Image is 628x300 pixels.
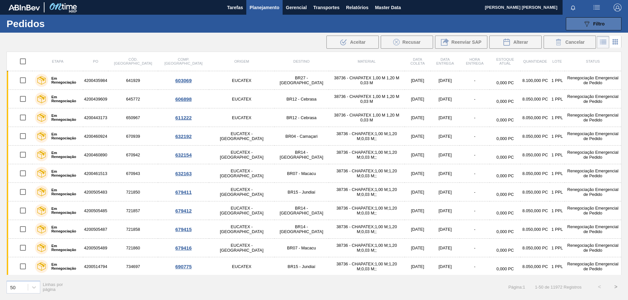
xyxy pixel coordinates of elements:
[520,146,549,164] td: 8.050,000 PC
[451,39,481,45] span: Reenviar SAP
[550,220,565,239] td: 1 PPL
[159,189,208,195] div: 679411
[460,90,490,108] td: -
[410,57,425,65] span: Data coleta
[430,127,460,146] td: [DATE]
[159,245,208,251] div: 679416
[430,164,460,183] td: [DATE]
[497,229,514,234] span: 0,000 PC
[83,127,108,146] td: 4200460924
[566,17,621,30] button: Filtro
[460,220,490,239] td: -
[535,285,582,290] span: 1 - 50 de 11972 Registros
[48,114,80,121] label: Em Renegociação
[108,164,158,183] td: 670943
[520,239,549,257] td: 8.050,000 PC
[159,264,208,269] div: 690775
[329,90,405,108] td: 38736 - CHAPATEX 1,00 M 1,20 M 0,03 M
[586,59,600,63] span: Status
[430,201,460,220] td: [DATE]
[497,118,514,122] span: 0,000 PC
[381,36,433,49] div: Recusar
[597,36,609,48] div: Visão em Lista
[405,108,430,127] td: [DATE]
[48,225,80,233] label: Em Renegociação
[489,36,542,49] button: Alterar
[497,192,514,197] span: 0,000 PC
[523,59,547,63] span: Quantidade
[497,173,514,178] span: 0,000 PC
[520,220,549,239] td: 8.050,000 PC
[430,239,460,257] td: [DATE]
[430,146,460,164] td: [DATE]
[9,5,40,10] img: TNhmsLtSVTkK8tSr43FrP2fwEKptu5GPRR3wAAAABJRU5ErkJggg==
[563,3,584,12] button: Notificações
[550,71,565,90] td: 1 PPL
[159,96,208,102] div: 606898
[565,220,621,239] td: Renegociação Emergencial de Pedido
[565,127,621,146] td: Renegociação Emergencial de Pedido
[274,108,329,127] td: BR12 - Cebrasa
[83,201,108,220] td: 4200505485
[286,4,307,11] span: Gerencial
[274,127,329,146] td: BR04 - Camaçari
[108,108,158,127] td: 650967
[430,257,460,276] td: [DATE]
[591,279,608,295] button: <
[593,4,601,11] img: userActions
[108,127,158,146] td: 670939
[7,146,621,164] a: Em Renegociação4200460890670942EUCATEX - [GEOGRAPHIC_DATA]BR14 - [GEOGRAPHIC_DATA]38736 - CHAPATE...
[329,201,405,220] td: 38736 - CHAPATEX;1,00 M;1,20 M;0,03 M;;
[48,169,80,177] label: Em Renegociação
[293,59,310,63] span: Destino
[430,220,460,239] td: [DATE]
[234,59,249,63] span: Origem
[159,171,208,176] div: 632163
[209,127,274,146] td: EUCATEX - [GEOGRAPHIC_DATA]
[159,152,208,158] div: 632154
[274,71,329,90] td: BR27 - [GEOGRAPHIC_DATA]
[7,20,104,27] h1: Pedidos
[108,239,158,257] td: 721860
[520,183,549,201] td: 8.050,000 PC
[544,36,596,49] div: Cancelar Pedidos em Massa
[460,164,490,183] td: -
[83,71,108,90] td: 4200435984
[83,183,108,201] td: 4200505483
[159,78,208,83] div: 603069
[436,57,454,65] span: Data Entrega
[329,183,405,201] td: 38736 - CHAPATEX;1,00 M;1,20 M;0,03 M;;
[489,36,542,49] div: Alterar Pedido
[520,108,549,127] td: 8.050,000 PC
[108,90,158,108] td: 645772
[274,220,329,239] td: BR14 - [GEOGRAPHIC_DATA]
[7,164,621,183] a: Em Renegociação4200461513670943EUCATEX - [GEOGRAPHIC_DATA]BR07 - Macacu38736 - CHAPATEX;1,00 M;1,...
[435,36,487,49] div: Reenviar SAP
[565,71,621,90] td: Renegociação Emergencial de Pedido
[83,108,108,127] td: 4200443173
[209,220,274,239] td: EUCATEX - [GEOGRAPHIC_DATA]
[7,239,621,257] a: Em Renegociação4200505489721860EUCATEX - [GEOGRAPHIC_DATA]BR07 - Macacu38736 - CHAPATEX;1,00 M;1,...
[358,59,375,63] span: Material
[608,279,624,295] button: >
[108,220,158,239] td: 721858
[405,201,430,220] td: [DATE]
[405,146,430,164] td: [DATE]
[497,266,514,271] span: 0,000 PC
[552,59,562,63] span: Lote
[520,257,549,276] td: 8.050,000 PC
[565,90,621,108] td: Renegociação Emergencial de Pedido
[108,201,158,220] td: 721857
[405,127,430,146] td: [DATE]
[405,90,430,108] td: [DATE]
[565,257,621,276] td: Renegociação Emergencial de Pedido
[329,108,405,127] td: 38736 - CHAPATEX 1,00 M 1,20 M 0,03 M
[402,39,420,45] span: Recusar
[430,90,460,108] td: [DATE]
[329,220,405,239] td: 38736 - CHAPATEX;1,00 M;1,20 M;0,03 M;;
[497,99,514,104] span: 0,000 PC
[565,164,621,183] td: Renegociação Emergencial de Pedido
[250,4,279,11] span: Planejamento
